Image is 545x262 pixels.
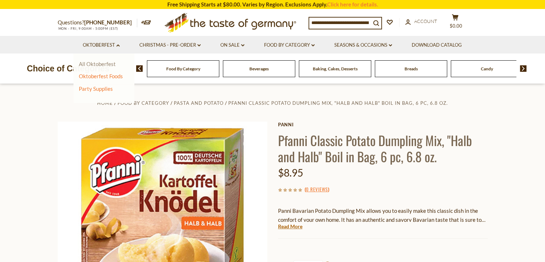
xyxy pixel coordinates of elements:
img: previous arrow [136,65,143,72]
a: All Oktoberfest [79,61,116,67]
a: Oktoberfest [83,41,120,49]
span: $8.95 [278,167,303,179]
a: [PHONE_NUMBER] [84,19,132,25]
a: Pasta and Potato [174,100,224,106]
a: On Sale [220,41,244,49]
a: 0 Reviews [306,186,328,193]
a: Pfanni Classic Potato Dumpling Mix, "Halb and Halb" Boil in Bag, 6 pc, 6.8 oz. [228,100,448,106]
a: Party Supplies [79,85,113,92]
span: ( ) [305,186,329,193]
a: Click here for details. [327,1,378,8]
a: Breads [405,66,418,71]
a: Account [405,18,437,25]
a: Seasons & Occasions [334,41,392,49]
a: Food By Category [264,41,315,49]
a: Candy [481,66,493,71]
a: Read More [278,223,302,230]
a: Baking, Cakes, Desserts [313,66,358,71]
a: Beverages [249,66,269,71]
span: $0.00 [450,23,462,29]
a: Download Catalog [412,41,462,49]
h1: Pfanni Classic Potato Dumpling Mix, "Halb and Halb" Boil in Bag, 6 pc, 6.8 oz. [278,132,488,164]
button: $0.00 [445,14,466,32]
a: Oktoberfest Foods [79,73,123,79]
span: Account [414,18,437,24]
a: Food By Category [166,66,200,71]
a: Food By Category [118,100,169,106]
a: Christmas - PRE-ORDER [139,41,201,49]
img: next arrow [520,65,527,72]
a: Panni [278,122,488,127]
p: Panni Bavarian Potato Dumpling Mix allows you to easily make this classic dish in the comfort of ... [278,206,488,224]
p: Questions? [58,18,137,27]
span: MON - FRI, 9:00AM - 5:00PM (EST) [58,27,119,31]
